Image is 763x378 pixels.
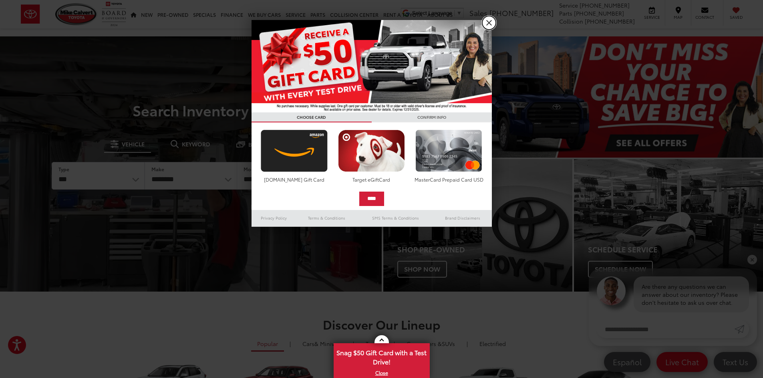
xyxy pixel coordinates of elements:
a: SMS Terms & Conditions [358,213,433,223]
div: MasterCard Prepaid Card USD [413,176,484,183]
a: Privacy Policy [252,213,296,223]
img: targetcard.png [336,130,407,172]
img: 55838_top_625864.jpg [252,20,492,112]
h3: CHOOSE CARD [252,112,372,122]
img: amazoncard.png [259,130,330,172]
div: Target eGiftCard [336,176,407,183]
div: [DOMAIN_NAME] Gift Card [259,176,330,183]
span: Snag $50 Gift Card with a Test Drive! [334,344,429,368]
img: mastercard.png [413,130,484,172]
h3: CONFIRM INFO [372,112,492,122]
a: Brand Disclaimers [433,213,492,223]
a: Terms & Conditions [296,213,357,223]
